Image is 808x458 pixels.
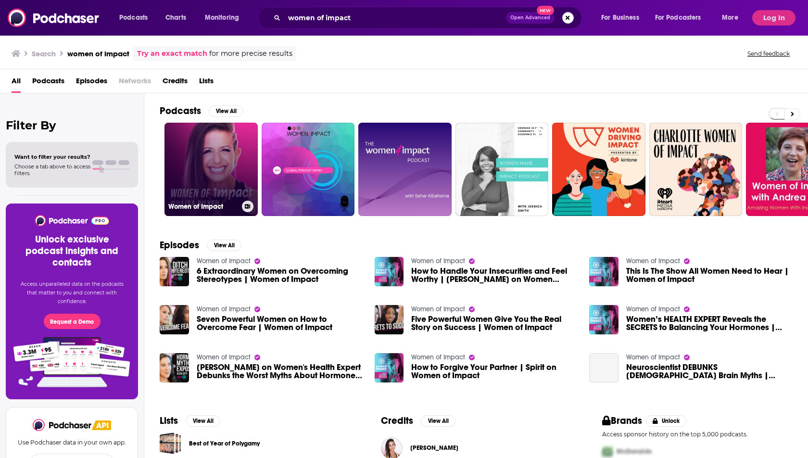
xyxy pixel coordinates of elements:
[411,267,578,283] span: How to Handle Your Insecurities and Feel Worthy | [PERSON_NAME] on Women Impact
[160,415,178,427] h2: Lists
[510,15,550,20] span: Open Advanced
[32,73,64,93] a: Podcasts
[284,10,506,25] input: Search podcasts, credits, & more...
[159,10,192,25] a: Charts
[6,118,138,132] h2: Filter By
[163,73,188,93] a: Credits
[113,10,160,25] button: open menu
[715,10,750,25] button: open menu
[197,363,363,380] a: Alisa Vitti on Women's Health Expert Debunks the Worst Myths About Hormones | Women of Impact
[18,439,126,446] p: Use Podchaser data in your own app.
[197,305,251,313] a: Women of Impact
[626,363,793,380] span: Neuroscientist DEBUNKS [DEMOGRAPHIC_DATA] Brain Myths | [PERSON_NAME] on Women of Impact
[381,415,413,427] h2: Credits
[160,239,241,251] a: EpisodesView All
[168,203,238,211] h3: Women of Impact
[92,420,111,430] img: Podchaser API banner
[197,363,363,380] span: [PERSON_NAME] on Women's Health Expert Debunks the Worst Myths About Hormones | Women of Impact
[602,431,793,438] p: Access sponsor history on the top 5,000 podcasts.
[626,363,793,380] a: Neuroscientist DEBUNKS Female Brain Myths | Lisa Mosconi on Women of Impact
[44,314,101,329] button: Request a Demo
[410,444,458,452] span: [PERSON_NAME]
[197,257,251,265] a: Women of Impact
[411,257,465,265] a: Women of Impact
[589,305,619,334] img: Women’s HEALTH EXPERT Reveals the SECRETS to Balancing Your Hormones | Aviva Romm on Women of Impact
[375,257,404,286] img: How to Handle Your Insecurities and Feel Worthy | Tom Bilyeu on Women Impact
[14,153,90,160] span: Want to filter your results?
[411,363,578,380] span: How to Forgive Your Partner | Spirit on Women of Impact
[160,353,189,382] a: Alisa Vitti on Women's Health Expert Debunks the Worst Myths About Hormones | Women of Impact
[537,6,554,15] span: New
[421,415,455,427] button: View All
[17,280,126,306] p: Access unparalleled data on the podcasts that matter to you and connect with confidence.
[267,7,591,29] div: Search podcasts, credits, & more...
[381,415,455,427] a: CreditsView All
[411,267,578,283] a: How to Handle Your Insecurities and Feel Worthy | Tom Bilyeu on Women Impact
[119,11,148,25] span: Podcasts
[375,353,404,382] img: How to Forgive Your Partner | Spirit on Women of Impact
[12,73,21,93] a: All
[506,12,555,24] button: Open AdvancedNew
[411,353,465,361] a: Women of Impact
[411,315,578,331] a: Five Powerful Women Give You the Real Story on Success | Women of Impact
[207,240,241,251] button: View All
[17,234,126,268] h3: Unlock exclusive podcast insights and contacts
[189,438,260,449] a: Best of Year of Polygamy
[164,123,258,216] a: Women of Impact
[655,11,701,25] span: For Podcasters
[722,11,738,25] span: More
[160,305,189,334] a: Seven Powerful Women on How to Overcome Fear | Women of Impact
[198,10,252,25] button: open menu
[67,49,129,58] h3: women of impact
[76,73,107,93] a: Episodes
[10,337,134,388] img: Pro Features
[626,267,793,283] a: This Is The Show All Women Need to Hear | Women of Impact
[8,9,100,27] img: Podchaser - Follow, Share and Rate Podcasts
[209,105,243,117] button: View All
[160,257,189,286] img: 6 Extraordinary Women on Overcoming Stereotypes | Women of Impact
[626,353,680,361] a: Women of Impact
[160,433,181,454] span: Best of Year of Polygamy
[589,257,619,286] img: This Is The Show All Women Need to Hear | Women of Impact
[649,10,715,25] button: open menu
[14,163,90,177] span: Choose a tab above to access filters.
[33,419,92,431] img: Podchaser - Follow, Share and Rate Podcasts
[626,315,793,331] a: Women’s HEALTH EXPERT Reveals the SECRETS to Balancing Your Hormones | Aviva Romm on Women of Impact
[209,48,292,59] span: for more precise results
[745,50,793,58] button: Send feedback
[205,11,239,25] span: Monitoring
[601,11,639,25] span: For Business
[32,49,56,58] h3: Search
[165,11,186,25] span: Charts
[375,305,404,334] img: Five Powerful Women Give You the Real Story on Success | Women of Impact
[626,315,793,331] span: Women’s HEALTH EXPERT Reveals the SECRETS to Balancing Your Hormones | [PERSON_NAME] on Women of ...
[160,105,243,117] a: PodcastsView All
[119,73,151,93] span: Networks
[197,315,363,331] a: Seven Powerful Women on How to Overcome Fear | Women of Impact
[752,10,795,25] button: Log In
[197,267,363,283] a: 6 Extraordinary Women on Overcoming Stereotypes | Women of Impact
[197,353,251,361] a: Women of Impact
[411,305,465,313] a: Women of Impact
[186,415,220,427] button: View All
[137,48,207,59] a: Try an exact match
[160,239,199,251] h2: Episodes
[626,257,680,265] a: Women of Impact
[199,73,214,93] a: Lists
